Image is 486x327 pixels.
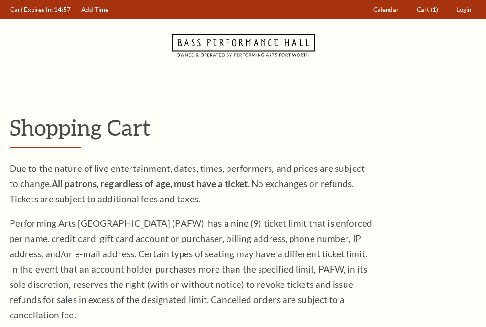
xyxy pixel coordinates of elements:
[52,178,248,189] strong: All patrons, regardless of age, must have a ticket
[373,6,399,13] span: Calendar
[456,6,471,13] span: Login
[452,0,476,19] a: Login
[10,115,476,139] p: Shopping Cart
[10,6,53,13] span: Cart Expires In:
[10,216,373,323] p: Performing Arts [GEOGRAPHIC_DATA] (PAFW), has a nine (9) ticket limit that is enforced per name, ...
[431,6,438,13] span: (1)
[412,0,443,19] a: Cart (1)
[417,6,429,13] span: Cart
[54,6,71,13] span: 14:57
[369,0,403,19] a: Calendar
[10,163,365,204] span: Due to the nature of live entertainment, dates, times, performers, and prices are subject to chan...
[77,0,113,19] a: Add Time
